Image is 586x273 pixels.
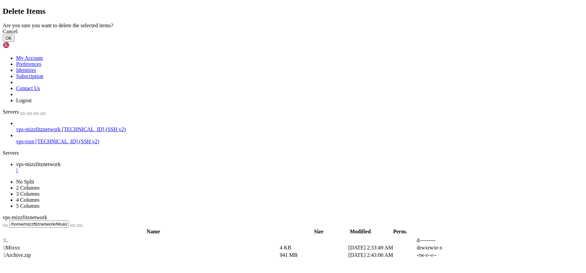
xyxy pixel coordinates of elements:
a: Subscription [16,73,43,79]
th: Modified: activate to sort column ascending [334,228,387,235]
a: 2 Columns [16,185,40,191]
a: 4 Columns [16,197,40,203]
h2: Delete Items [3,7,583,16]
th: Size: activate to sort column ascending [304,228,333,235]
th: Name: activate to sort column descending [3,228,303,235]
a: vps-mizzfitznetwork [TECHNICAL_ID] (SSH v2) [16,126,583,132]
td: [DATE] 2:33:49 AM [348,244,416,251]
span: Archive.zip [4,252,31,258]
input: Current Folder [9,221,69,228]
span: Servers [3,109,19,115]
a:  [16,167,583,173]
td: drwxrwxr-x [416,244,484,251]
a: No Split [16,179,34,185]
span: .. [4,237,8,243]
td: 941 MB [279,252,347,259]
td: d--------- [416,237,484,244]
img: Shellngn [3,42,41,48]
li: vps-root [TECHNICAL_ID] (SSH v2) [16,132,583,145]
a: My Account [16,55,43,61]
td: [DATE] 2:43:00 AM [348,252,416,259]
td: -rw-r--r-- [416,252,484,259]
a: Servers [3,109,46,115]
a: 3 Columns [16,191,40,197]
span:  [4,252,6,258]
a: Identities [16,67,36,73]
button: OK [3,35,14,42]
span: [TECHNICAL_ID] (SSH v2) [35,139,99,144]
span:  [4,237,6,243]
a: vps-mizzfitznetwork [16,161,583,173]
li: vps-mizzfitznetwork [TECHNICAL_ID] (SSH v2) [16,120,583,132]
a: Preferences [16,61,41,67]
div: Servers [3,150,583,156]
span: vps-root [16,139,34,144]
span: vps-mizzfitznetwork [16,126,60,132]
span: vps-mizzfitznetwork [16,161,60,167]
a: Logout [16,97,32,103]
th: Perm.: activate to sort column ascending [387,228,413,235]
span: Mixxx [4,245,20,250]
span: vps-mizzfitznetwork [3,214,47,220]
span:  [4,245,6,250]
a: 5 Columns [16,203,40,209]
div: Cancel [3,29,583,35]
td: 4 KB [279,244,347,251]
a: Contact Us [16,85,40,91]
div: Are you sure you want to delete the selected items? [3,23,583,29]
span: [TECHNICAL_ID] (SSH v2) [62,126,126,132]
a: vps-root [TECHNICAL_ID] (SSH v2) [16,139,583,145]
